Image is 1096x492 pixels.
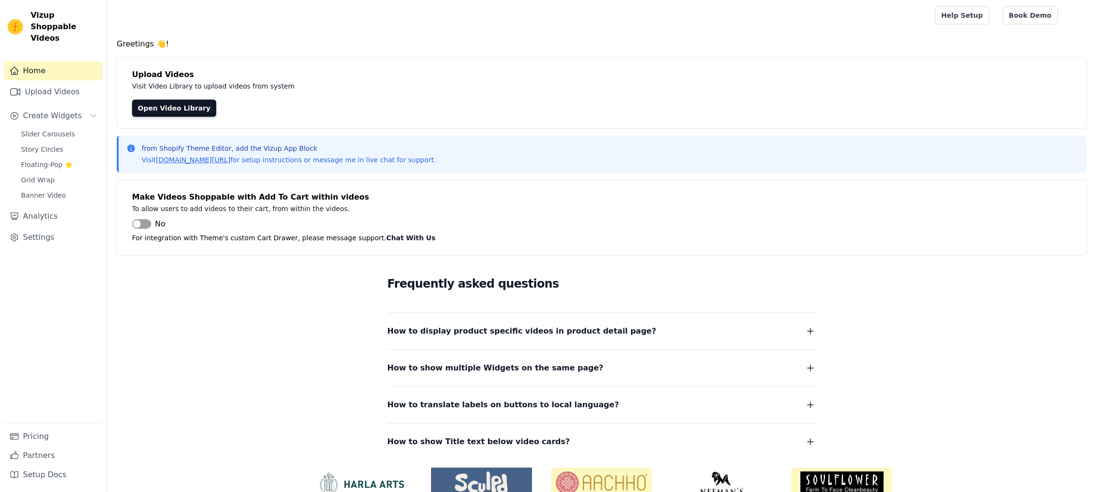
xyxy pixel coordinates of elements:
span: Create Widgets [23,110,82,122]
a: [DOMAIN_NAME][URL] [156,156,231,164]
h4: Upload Videos [132,69,1071,80]
button: Chat With Us [387,232,436,244]
a: Pricing [4,427,103,446]
a: Open Video Library [132,100,216,117]
a: Slider Carousels [15,127,103,141]
a: Help Setup [935,6,989,24]
span: How to translate labels on buttons to local language? [387,398,619,412]
h4: Make Videos Shoppable with Add To Cart within videos [132,191,1071,203]
p: Visit for setup instructions or message me in live chat for support. [142,155,436,165]
button: How to show Title text below video cards? [387,435,816,448]
a: Floating-Pop ⭐ [15,158,103,171]
button: Create Widgets [4,106,103,125]
a: Partners [4,446,103,465]
span: Slider Carousels [21,129,75,139]
a: Banner Video [15,189,103,202]
p: Visit Video Library to upload videos from system [132,80,561,92]
a: Home [4,61,103,80]
button: How to translate labels on buttons to local language? [387,398,816,412]
span: Story Circles [21,145,63,154]
a: Settings [4,228,103,247]
h2: Frequently asked questions [387,274,816,293]
a: Analytics [4,207,103,226]
button: No [132,218,166,230]
a: Story Circles [15,143,103,156]
span: Floating-Pop ⭐ [21,160,73,169]
h4: Greetings 👋! [117,38,1086,50]
img: Vizup [8,19,23,34]
span: How to show multiple Widgets on the same page? [387,361,604,375]
span: Grid Wrap [21,175,55,185]
a: Grid Wrap [15,173,103,187]
p: For integration with Theme's custom Cart Drawer, please message support. [132,232,1071,244]
span: No [155,218,166,230]
span: Vizup Shoppable Videos [31,10,99,44]
span: How to show Title text below video cards? [387,435,570,448]
span: How to display product specific videos in product detail page? [387,324,656,338]
p: To allow users to add videos to their cart, from within the videos. [132,203,561,214]
a: Setup Docs [4,465,103,484]
a: Upload Videos [4,82,103,101]
button: How to show multiple Widgets on the same page? [387,361,816,375]
span: Banner Video [21,190,66,200]
button: How to display product specific videos in product detail page? [387,324,816,338]
p: from Shopify Theme Editor, add the Vizup App Block [142,144,436,153]
a: Book Demo [1003,6,1058,24]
